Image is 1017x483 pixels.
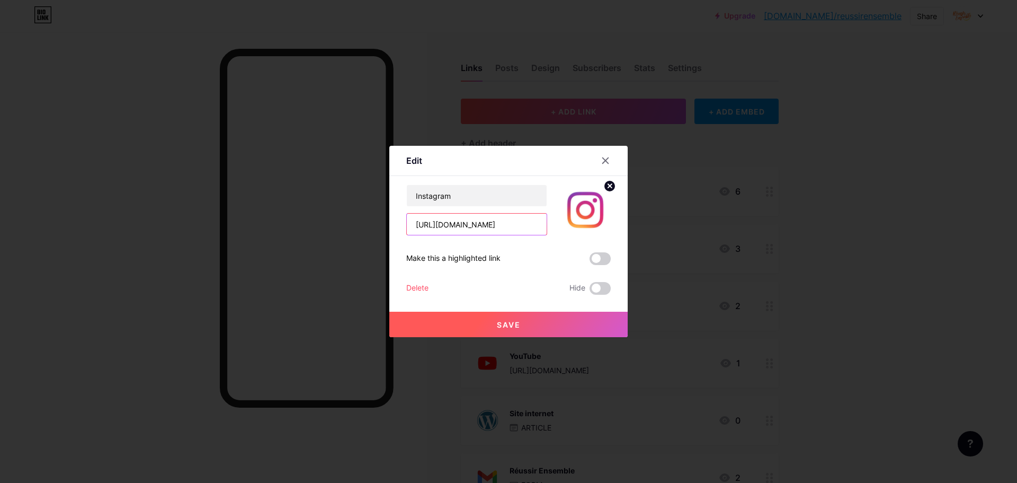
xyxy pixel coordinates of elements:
[406,282,429,295] div: Delete
[497,320,521,329] span: Save
[389,312,628,337] button: Save
[407,185,547,206] input: Title
[407,214,547,235] input: URL
[406,252,501,265] div: Make this a highlighted link
[406,154,422,167] div: Edit
[569,282,585,295] span: Hide
[560,185,611,235] img: link_thumbnail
